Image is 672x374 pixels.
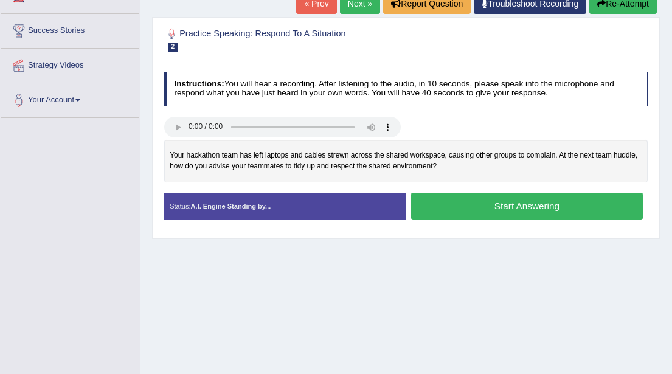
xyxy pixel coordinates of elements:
a: Strategy Videos [1,49,139,79]
strong: A.I. Engine Standing by... [191,203,271,210]
div: Status: [164,193,406,220]
span: 2 [168,43,179,52]
h2: Practice Speaking: Respond To A Situation [164,26,464,52]
a: Success Stories [1,14,139,44]
button: Start Answering [411,193,643,219]
h4: You will hear a recording. After listening to the audio, in 10 seconds, please speak into the mic... [164,72,648,106]
b: Instructions: [174,79,224,88]
div: Your hackathon team has left laptops and cables strewn across the shared workspace, causing other... [164,140,648,182]
a: Your Account [1,83,139,114]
